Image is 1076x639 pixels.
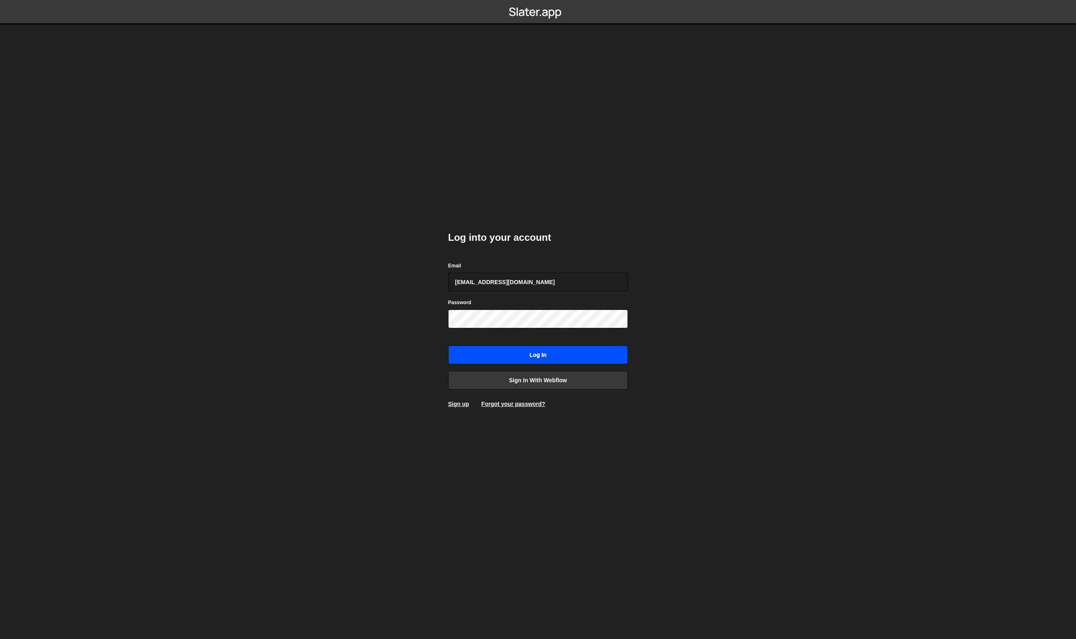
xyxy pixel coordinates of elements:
[448,401,469,407] a: Sign up
[448,231,628,244] h2: Log into your account
[448,262,461,270] label: Email
[448,345,628,364] input: Log in
[481,401,545,407] a: Forgot your password?
[448,371,628,390] a: Sign in with Webflow
[448,298,471,307] label: Password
